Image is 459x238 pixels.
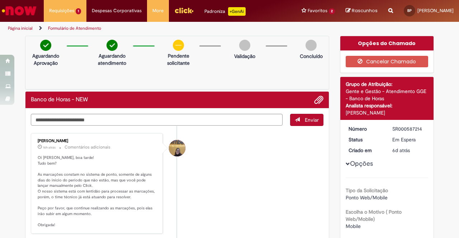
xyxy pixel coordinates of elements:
[329,8,335,14] span: 2
[392,147,410,154] span: 6d atrás
[38,139,157,143] div: [PERSON_NAME]
[346,194,388,201] span: Ponto Web/Mobile
[417,8,454,14] span: [PERSON_NAME]
[239,40,250,51] img: img-circle-grey.png
[392,147,426,154] div: 25/09/2025 15:21:45
[174,5,194,16] img: click_logo_yellow_360x200.png
[346,81,429,88] div: Grupo de Atribuição:
[343,125,387,132] dt: Número
[392,125,426,132] div: SR000587214
[346,209,402,222] b: Escolha o Motivo ( Ponto Web/Mobile)
[92,7,142,14] span: Despesas Corporativas
[392,136,426,143] div: Em Espera
[1,4,38,18] img: ServiceNow
[392,147,410,154] time: 25/09/2025 15:21:45
[49,7,74,14] span: Requisições
[173,40,184,51] img: circle-minus.png
[343,136,387,143] dt: Status
[65,144,110,150] small: Comentários adicionais
[43,145,56,150] time: 30/09/2025 17:16:19
[76,8,81,14] span: 1
[31,114,283,126] textarea: Digite sua mensagem aqui...
[8,25,33,31] a: Página inicial
[346,102,429,109] div: Analista responsável:
[343,147,387,154] dt: Criado em
[346,8,378,14] a: Rascunhos
[346,88,429,102] div: Gente e Gestão - Atendimento GGE - Banco de Horas
[346,187,388,194] b: Tipo da Solicitação
[407,8,412,13] span: BP
[228,7,246,16] p: +GenAi
[161,52,196,67] p: Pendente solicitante
[204,7,246,16] div: Padroniza
[28,52,63,67] p: Aguardando Aprovação
[308,7,327,14] span: Favoritos
[346,109,429,116] div: [PERSON_NAME]
[306,40,317,51] img: img-circle-grey.png
[43,145,56,150] span: 16h atrás
[234,53,255,60] p: Validação
[169,140,185,156] div: Amanda De Campos Gomes Do Nascimento
[305,117,319,123] span: Enviar
[48,25,101,31] a: Formulário de Atendimento
[346,223,361,229] span: Mobile
[40,40,51,51] img: check-circle-green.png
[38,155,157,228] p: Oi [PERSON_NAME], boa tarde! Tudo bem? As marcações constam no sistema de ponto, somente de algun...
[352,7,378,14] span: Rascunhos
[290,114,323,126] button: Enviar
[5,22,301,35] ul: Trilhas de página
[314,95,323,105] button: Adicionar anexos
[300,53,323,60] p: Concluído
[31,97,88,103] h2: Banco de Horas - NEW Histórico de tíquete
[152,7,164,14] span: More
[346,56,429,67] button: Cancelar Chamado
[340,36,434,50] div: Opções do Chamado
[95,52,129,67] p: Aguardando atendimento
[107,40,118,51] img: check-circle-green.png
